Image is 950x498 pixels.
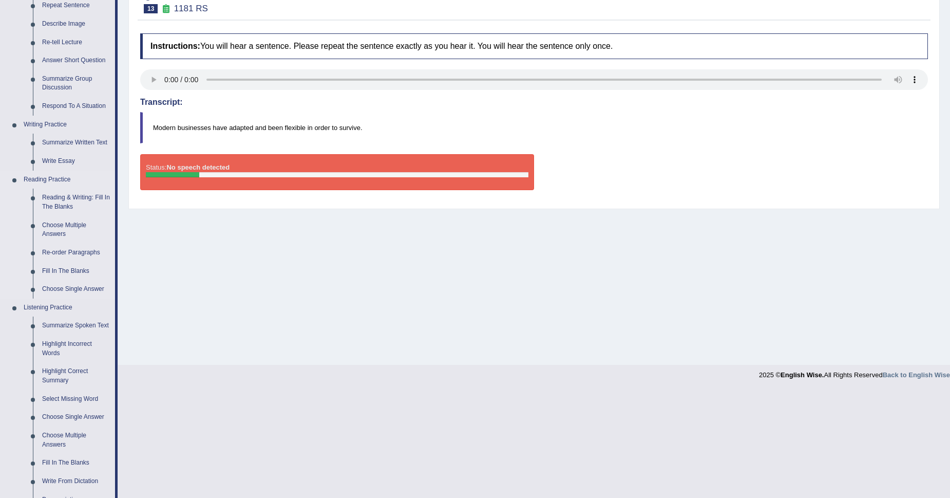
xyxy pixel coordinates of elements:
a: Respond To A Situation [37,97,115,116]
a: Summarize Group Discussion [37,70,115,97]
a: Highlight Incorrect Words [37,335,115,362]
h4: Transcript: [140,98,928,107]
a: Fill In The Blanks [37,454,115,472]
a: Answer Short Question [37,51,115,70]
a: Reading Practice [19,171,115,189]
a: Choose Single Answer [37,280,115,299]
a: Back to English Wise [883,371,950,379]
a: Summarize Written Text [37,134,115,152]
a: Re-tell Lecture [37,33,115,52]
h4: You will hear a sentence. Please repeat the sentence exactly as you hear it. You will hear the se... [140,33,928,59]
a: Fill In The Blanks [37,262,115,281]
a: Re-order Paragraphs [37,244,115,262]
a: Listening Practice [19,299,115,317]
a: Highlight Correct Summary [37,362,115,390]
a: Choose Multiple Answers [37,427,115,454]
blockquote: Modern businesses have adapted and been flexible in order to survive. [140,112,928,143]
a: Describe Image [37,15,115,33]
span: 13 [144,4,158,13]
small: Exam occurring question [160,4,171,14]
a: Choose Multiple Answers [37,216,115,244]
b: Instructions: [150,42,200,50]
div: 2025 © All Rights Reserved [759,365,950,380]
strong: No speech detected [166,163,230,171]
a: Choose Single Answer [37,408,115,427]
a: Select Missing Word [37,390,115,409]
div: Status: [140,154,534,190]
a: Writing Practice [19,116,115,134]
strong: English Wise. [781,371,824,379]
small: 1181 RS [174,4,208,13]
a: Write From Dictation [37,472,115,491]
a: Summarize Spoken Text [37,317,115,335]
a: Reading & Writing: Fill In The Blanks [37,189,115,216]
a: Write Essay [37,152,115,171]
